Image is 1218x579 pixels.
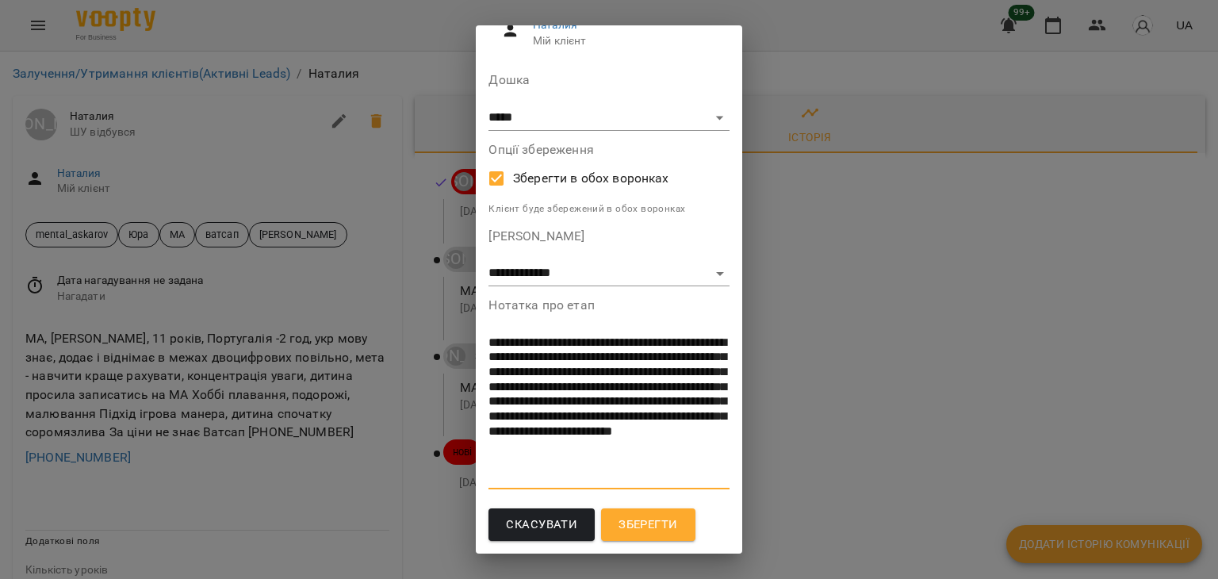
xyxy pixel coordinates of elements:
label: Нотатка про етап [488,299,729,312]
span: Зберегти [619,515,677,535]
button: Скасувати [488,508,595,542]
p: Клієнт буде збережений в обох воронках [488,201,729,217]
span: Скасувати [506,515,577,535]
span: Зберегти в обох воронках [513,169,669,188]
button: Зберегти [601,508,695,542]
span: Мій клієнт [533,33,717,49]
label: Опції збереження [488,144,729,156]
label: [PERSON_NAME] [488,230,729,243]
label: Дошка [488,74,729,86]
